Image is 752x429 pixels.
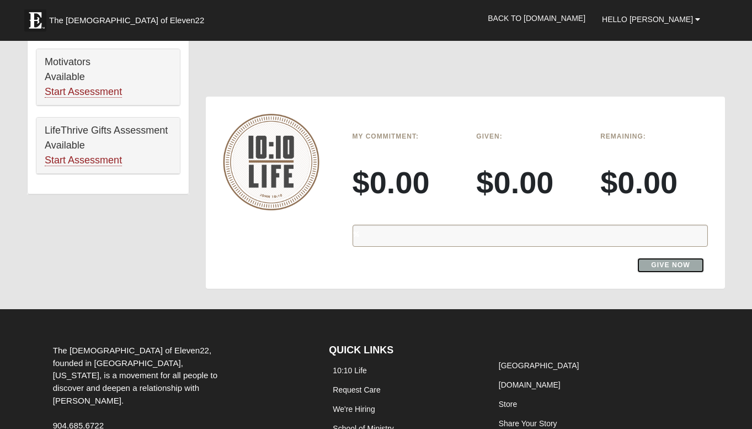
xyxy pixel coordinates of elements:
[24,9,46,31] img: Eleven22 logo
[594,6,708,33] a: Hello [PERSON_NAME]
[45,86,122,98] a: Start Assessment
[600,133,708,140] h6: Remaining:
[499,380,561,389] a: [DOMAIN_NAME]
[499,400,517,409] a: Store
[499,361,579,370] a: [GEOGRAPHIC_DATA]
[600,164,708,201] h3: $0.00
[19,4,239,31] a: The [DEMOGRAPHIC_DATA] of Eleven22
[499,419,557,428] a: Share Your Story
[476,164,584,201] h3: $0.00
[353,164,460,201] h3: $0.00
[36,49,180,105] div: Motivators Available
[637,258,704,273] a: Give Now
[333,366,367,375] a: 10:10 Life
[223,114,319,210] img: 10-10-Life-logo-round-no-scripture.png
[476,133,584,140] h6: Given:
[333,405,375,414] a: We're Hiring
[36,118,180,174] div: LifeThrive Gifts Assessment Available
[479,4,594,32] a: Back to [DOMAIN_NAME]
[602,15,693,24] span: Hello [PERSON_NAME]
[333,385,380,394] a: Request Care
[353,133,460,140] h6: My Commitment:
[49,15,204,26] span: The [DEMOGRAPHIC_DATA] of Eleven22
[329,345,478,357] h4: QUICK LINKS
[45,155,122,166] a: Start Assessment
